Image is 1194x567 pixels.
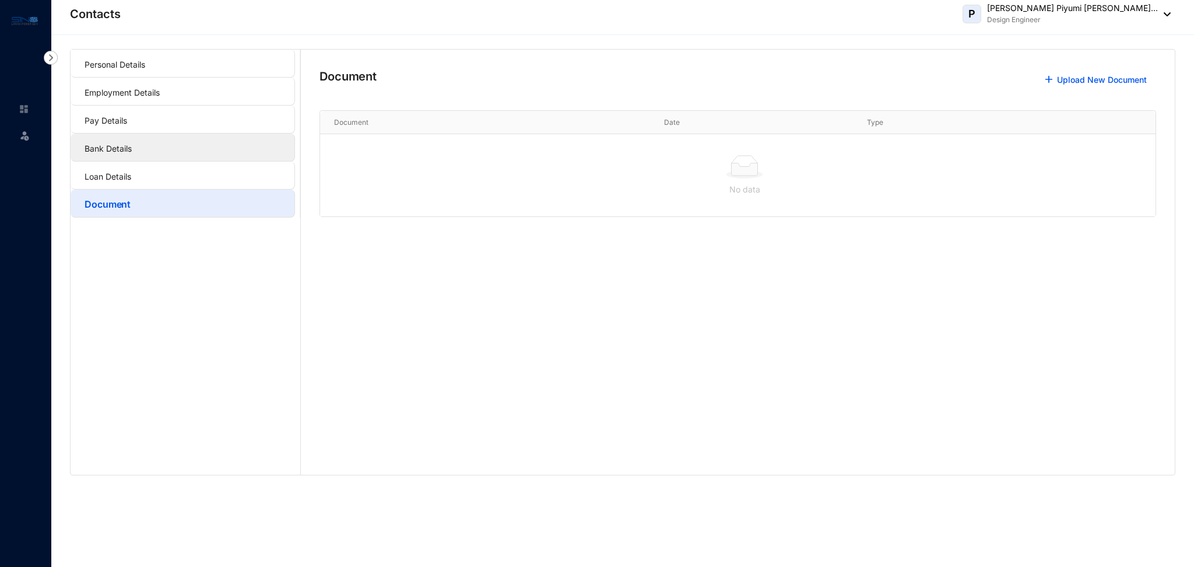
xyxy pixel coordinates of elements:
[85,198,131,210] a: Document
[853,111,1060,134] th: Type
[650,111,853,134] th: Date
[1057,75,1147,85] a: Upload New Document
[85,143,132,153] a: Bank Details
[19,104,29,114] img: home-unselected.a29eae3204392db15eaf.svg
[19,129,30,141] img: leave-unselected.2934df6273408c3f84d9.svg
[85,60,145,69] a: Personal Details
[85,171,131,181] a: Loan Details
[12,14,38,27] img: logo
[1158,12,1171,16] img: dropdown-black.8e83cc76930a90b1a4fdb6d089b7bf3a.svg
[85,87,160,97] a: Employment Details
[9,97,37,121] li: Home
[319,68,982,85] p: Document
[1045,76,1052,83] img: plus-blue.82faced185f92b6205e0ad2e478a7993.svg
[339,183,1151,196] div: No data
[85,116,127,125] a: Pay Details
[320,111,651,134] th: Document
[968,9,975,19] span: P
[1036,68,1156,92] button: Upload New Document
[70,6,121,22] p: Contacts
[44,51,58,65] img: nav-icon-right.af6afadce00d159da59955279c43614e.svg
[987,2,1158,14] p: [PERSON_NAME] Piyumi [PERSON_NAME]...
[987,14,1158,26] p: Design Engineer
